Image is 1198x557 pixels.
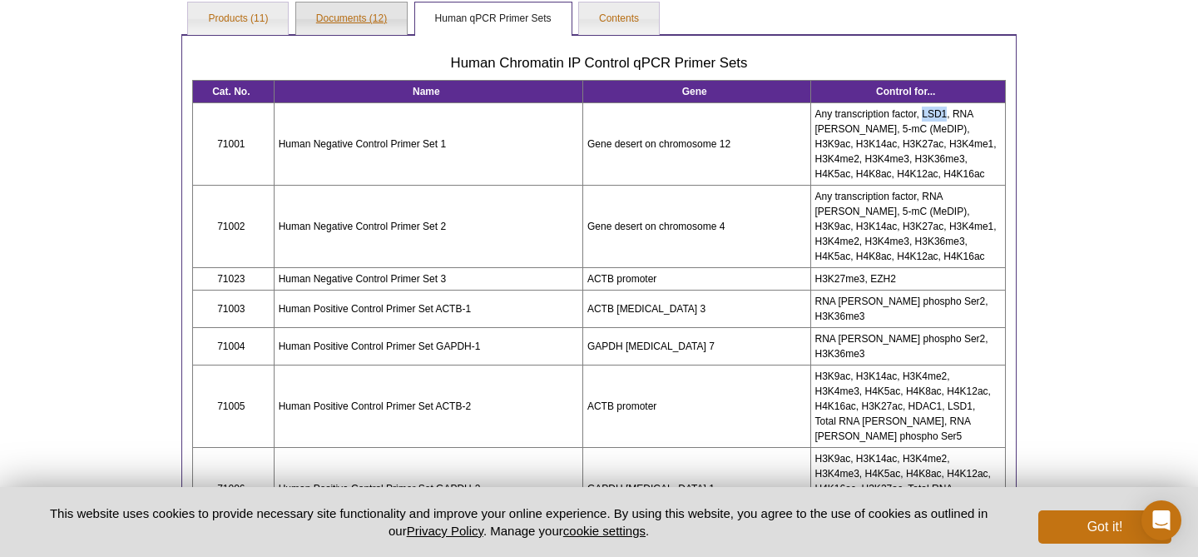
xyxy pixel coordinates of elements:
td: H3K9ac, H3K14ac, H3K4me2, H3K4me3, H4K5ac, H4K8ac, H4K12ac, H4K16ac, H3K27ac, Total RNA [PERSON_N... [810,447,1006,530]
a: Contents [579,2,659,36]
strong: Cat. No. [212,86,250,97]
td: Human Negative Control Primer Set 3 [274,267,582,290]
td: 71005 [193,365,275,447]
td: 71002 [193,185,275,267]
td: H3K9ac, H3K14ac, H3K4me2, H3K4me3, H4K5ac, H4K8ac, H4K12ac, H4K16ac, H3K27ac, HDAC1, LSD1, Total ... [810,365,1006,447]
td: Human Positive Control Primer Set GAPDH-1 [274,327,582,365]
td: 71006 [193,447,275,530]
a: Privacy Policy [407,524,483,538]
strong: Control for... [876,86,935,97]
td: Any transcription factor, LSD1, RNA [PERSON_NAME], 5-mC (MeDIP), H3K9ac, H3K14ac, H3K27ac, H3K4me... [810,102,1006,185]
a: Human qPCR Primer Sets [415,2,572,36]
td: Human Negative Control Primer Set 1 [274,102,582,185]
td: 71003 [193,290,275,327]
td: Any transcription factor, RNA [PERSON_NAME], 5-mC (MeDIP), H3K9ac, H3K14ac, H3K27ac, H3K4me1, H3K... [810,185,1006,267]
td: Human Positive Control Primer Set GAPDH-2 [274,447,582,530]
td: 71001 [193,102,275,185]
td: ACTB [MEDICAL_DATA] 3 [582,290,810,327]
button: cookie settings [563,524,646,538]
td: Human Positive Control Primer Set ACTB-1 [274,290,582,327]
td: ACTB promoter [582,267,810,290]
td: Gene desert on chromosome 12 [582,102,810,185]
td: RNA [PERSON_NAME] phospho Ser2, H3K36me3 [810,290,1006,327]
button: Got it! [1038,510,1171,544]
td: 71023 [193,267,275,290]
td: Human Negative Control Primer Set 2 [274,185,582,267]
h3: Human Chromatin IP Control qPCR Primer Sets [192,50,1006,72]
td: ACTB promoter [582,365,810,447]
td: GAPDH [MEDICAL_DATA] 1 [582,447,810,530]
strong: Name [413,86,440,97]
td: H3K27me3, EZH2 [810,267,1006,290]
td: Human Positive Control Primer Set ACTB-2 [274,365,582,447]
td: 71004 [193,327,275,365]
td: RNA [PERSON_NAME] phospho Ser2, H3K36me3 [810,327,1006,365]
a: Products (11) [188,2,288,36]
strong: Gene [682,86,707,97]
td: Gene desert on chromosome 4 [582,185,810,267]
p: This website uses cookies to provide necessary site functionality and improve your online experie... [27,505,1011,540]
a: Documents (12) [296,2,407,36]
div: Open Intercom Messenger [1141,500,1181,540]
td: GAPDH [MEDICAL_DATA] 7 [582,327,810,365]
